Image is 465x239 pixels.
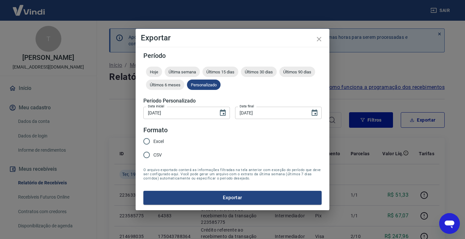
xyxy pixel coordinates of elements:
[216,106,229,119] button: Choose date, selected date is 19 de ago de 2025
[202,67,238,77] div: Últimos 15 dias
[202,70,238,74] span: Últimos 15 dias
[146,70,162,74] span: Hoje
[143,107,214,119] input: DD/MM/YYYY
[241,70,277,74] span: Últimos 30 dias
[143,168,322,180] span: O arquivo exportado conterá as informações filtradas na tela anterior com exceção do período que ...
[279,70,315,74] span: Últimos 90 dias
[187,80,221,90] div: Personalizado
[279,67,315,77] div: Últimos 90 dias
[187,82,221,87] span: Personalizado
[146,82,184,87] span: Últimos 6 meses
[143,52,322,59] h5: Período
[165,67,200,77] div: Última semana
[141,34,324,42] h4: Exportar
[143,191,322,204] button: Exportar
[146,67,162,77] div: Hoje
[153,138,164,145] span: Excel
[143,125,168,135] legend: Formato
[439,213,460,234] iframe: Botão para abrir a janela de mensagens
[241,67,277,77] div: Últimos 30 dias
[240,104,254,109] label: Data final
[235,107,305,119] input: DD/MM/YYYY
[311,31,327,47] button: close
[165,70,200,74] span: Última semana
[143,98,322,104] h5: Período Personalizado
[146,80,184,90] div: Últimos 6 meses
[308,106,321,119] button: Choose date, selected date is 19 de ago de 2025
[148,104,164,109] label: Data inicial
[153,152,162,158] span: CSV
